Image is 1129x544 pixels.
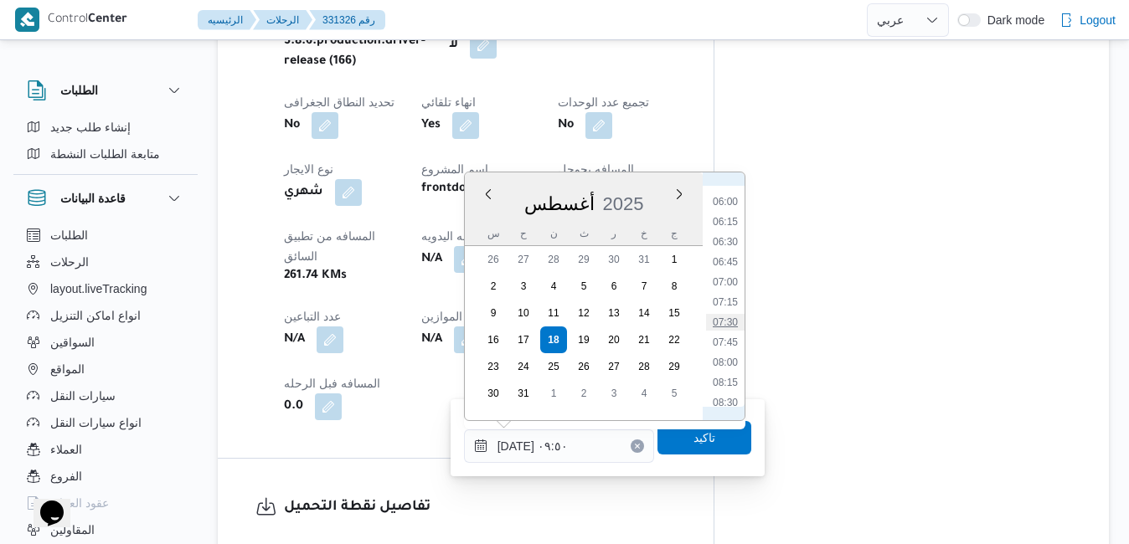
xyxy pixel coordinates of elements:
[706,274,745,290] li: 07:00
[309,10,385,30] button: 331326 رقم
[673,187,686,201] button: Next month
[421,162,488,176] span: اسم المشروع
[20,490,191,516] button: عقود العملاء
[20,302,191,329] button: انواع اماكن التنزيل
[706,354,745,371] li: 08:00
[661,353,688,380] div: day-29
[464,429,654,463] input: Press the down key to enter a popover containing a calendar. Press the escape key to close the po...
[480,353,507,380] div: day-23
[20,436,191,463] button: العملاء
[480,380,507,407] div: day-30
[20,141,191,167] button: متابعة الطلبات النشطة
[50,520,95,540] span: المقاولين
[706,314,745,331] li: 07:30
[50,252,89,272] span: الرحلات
[88,13,127,27] b: Center
[631,246,657,273] div: day-31
[27,80,184,100] button: الطلبات
[706,334,745,351] li: 07:45
[480,326,507,353] div: day-16
[421,310,483,323] span: عدد الموازين
[480,246,507,273] div: day-26
[284,182,323,203] b: شهري
[631,380,657,407] div: day-4
[253,10,312,30] button: الرحلات
[480,300,507,326] div: day-9
[50,439,82,459] span: العملاء
[510,300,537,326] div: day-10
[661,326,688,353] div: day-22
[657,421,751,454] button: تاكيد
[631,222,657,245] div: خ
[50,305,141,326] span: انواع اماكن التنزيل
[601,300,627,326] div: day-13
[20,356,191,382] button: المواقع
[570,380,597,407] div: day-2
[706,234,745,250] li: 06:30
[661,222,688,245] div: ج
[421,330,442,350] b: N/A
[60,80,98,100] h3: الطلبات
[706,213,745,230] li: 06:15
[50,332,95,352] span: السواقين
[558,115,574,136] b: No
[284,310,341,323] span: عدد التباعين
[693,428,715,448] span: تاكيد
[570,300,597,326] div: day-12
[510,380,537,407] div: day-31
[284,266,347,286] b: 261.74 KMs
[480,222,507,245] div: س
[661,246,688,273] div: day-1
[20,222,191,249] button: الطلبات
[284,377,380,390] span: المسافه فبل الرحله
[540,246,567,273] div: day-28
[50,225,88,245] span: الطلبات
[284,32,425,72] b: 3.8.6.production.driver-release (166)
[198,10,256,30] button: الرئيسيه
[570,246,597,273] div: day-29
[50,117,131,137] span: إنشاء طلب جديد
[601,273,627,300] div: day-6
[1053,3,1122,37] button: Logout
[480,273,507,300] div: day-2
[540,380,567,407] div: day-1
[50,466,82,486] span: الفروع
[661,300,688,326] div: day-15
[27,188,184,208] button: قاعدة البيانات
[20,409,191,436] button: انواع سيارات النقل
[421,229,496,243] span: المسافه اليدويه
[20,249,191,275] button: الرحلات
[706,394,745,411] li: 08:30
[601,380,627,407] div: day-3
[20,516,191,543] button: المقاولين
[570,353,597,380] div: day-26
[540,353,567,380] div: day-25
[706,193,745,210] li: 06:00
[421,115,441,136] b: Yes
[60,188,126,208] h3: قاعدة البيانات
[601,222,627,245] div: ر
[17,477,70,527] iframe: chat widget
[478,246,689,407] div: month-٢٠٢٥-٠٨
[20,114,191,141] button: إنشاء طلب جديد
[510,273,537,300] div: day-3
[540,300,567,326] div: day-11
[981,13,1044,27] span: Dark mode
[631,273,657,300] div: day-7
[50,493,109,513] span: عقود العملاء
[540,273,567,300] div: day-4
[661,273,688,300] div: day-8
[284,162,333,176] span: نوع الايجار
[421,249,442,269] b: N/A
[601,353,627,380] div: day-27
[421,179,478,199] b: frontdoor
[421,95,476,109] span: انهاء تلقائي
[706,294,745,310] li: 07:15
[482,187,495,201] button: Previous Month
[601,246,627,273] div: day-30
[13,114,198,174] div: الطلبات
[602,193,643,214] span: 2025
[20,382,191,409] button: سيارات النقل
[540,222,567,245] div: ن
